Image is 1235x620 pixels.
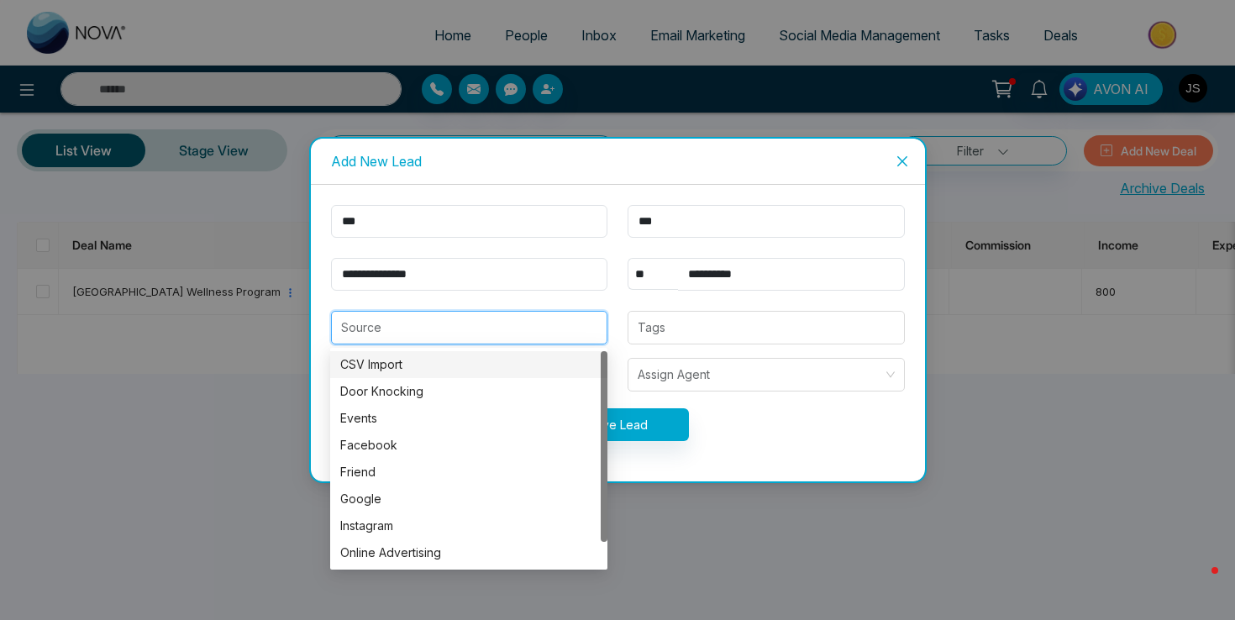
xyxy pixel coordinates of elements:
[330,432,607,459] div: Facebook
[330,486,607,512] div: Google
[880,139,925,184] button: Close
[340,517,597,535] div: Instagram
[340,463,597,481] div: Friend
[330,459,607,486] div: Friend
[340,544,597,562] div: Online Advertising
[896,155,909,168] span: close
[340,436,597,454] div: Facebook
[331,152,905,171] div: Add New Lead
[340,382,597,401] div: Door Knocking
[340,490,597,508] div: Google
[340,355,597,374] div: CSV Import
[330,405,607,432] div: Events
[330,539,607,566] div: Online Advertising
[330,512,607,539] div: Instagram
[547,408,689,441] button: Save Lead
[1178,563,1218,603] iframe: Intercom live chat
[330,378,607,405] div: Door Knocking
[340,409,597,428] div: Events
[330,351,607,378] div: CSV Import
